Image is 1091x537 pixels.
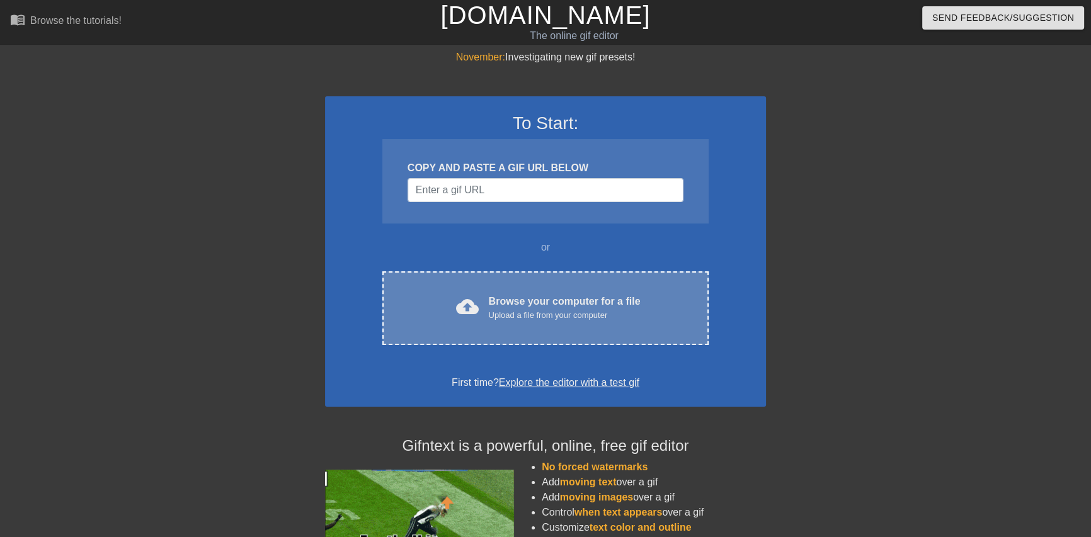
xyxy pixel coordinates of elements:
span: November: [456,52,505,62]
div: Browse your computer for a file [489,294,641,322]
span: No forced watermarks [542,461,648,472]
a: Explore the editor with a test gif [499,377,639,388]
h4: Gifntext is a powerful, online, free gif editor [325,437,766,455]
div: Upload a file from your computer [489,309,641,322]
button: Send Feedback/Suggestion [922,6,1084,30]
a: [DOMAIN_NAME] [440,1,650,29]
span: menu_book [10,12,25,27]
span: Send Feedback/Suggestion [932,10,1074,26]
li: Add over a gif [542,490,766,505]
span: cloud_upload [456,295,479,318]
input: Username [408,178,683,202]
div: The online gif editor [370,28,778,43]
div: Browse the tutorials! [30,15,122,26]
h3: To Start: [341,113,750,134]
div: or [358,240,733,255]
span: text color and outline [590,522,692,533]
span: moving text [560,477,617,487]
span: moving images [560,492,633,502]
div: Investigating new gif presets! [325,50,766,65]
span: when text appears [574,507,663,517]
li: Customize [542,520,766,535]
li: Add over a gif [542,475,766,490]
li: Control over a gif [542,505,766,520]
a: Browse the tutorials! [10,12,122,31]
div: First time? [341,375,750,390]
div: COPY AND PASTE A GIF URL BELOW [408,161,683,176]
